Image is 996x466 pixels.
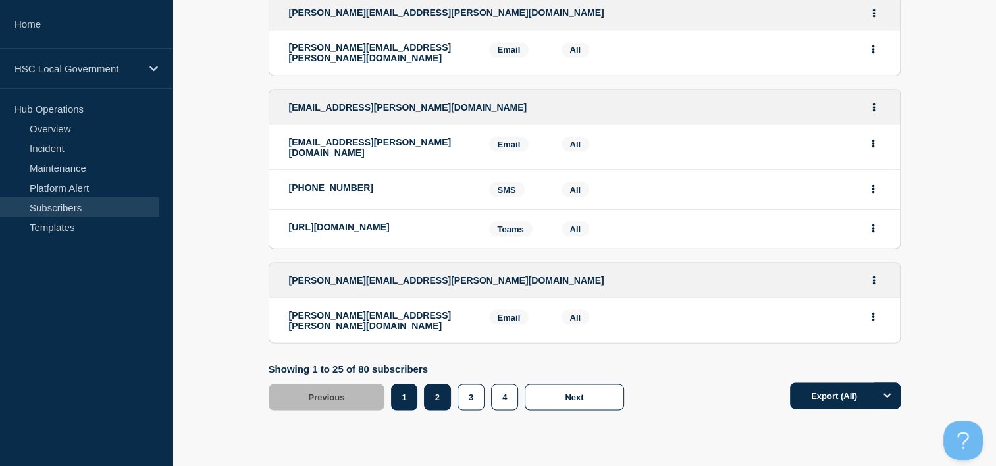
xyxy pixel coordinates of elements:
button: Actions [866,270,882,290]
p: [PERSON_NAME][EMAIL_ADDRESS][PERSON_NAME][DOMAIN_NAME] [289,42,469,63]
button: Actions [865,178,881,199]
button: 4 [491,384,518,410]
button: Options [874,382,901,409]
p: [EMAIL_ADDRESS][PERSON_NAME][DOMAIN_NAME] [289,136,469,157]
p: [PHONE_NUMBER] [289,182,469,192]
span: [PERSON_NAME][EMAIL_ADDRESS][PERSON_NAME][DOMAIN_NAME] [289,274,604,285]
span: All [570,184,581,194]
span: SMS [489,182,525,197]
button: Actions [865,39,881,59]
button: Actions [866,97,882,117]
iframe: Help Scout Beacon - Open [943,421,983,460]
span: All [570,45,581,55]
button: 1 [391,384,417,410]
p: [PERSON_NAME][EMAIL_ADDRESS][PERSON_NAME][DOMAIN_NAME] [289,309,469,330]
p: [URL][DOMAIN_NAME] [289,221,469,232]
span: Email [489,42,529,57]
span: All [570,312,581,322]
button: 2 [424,384,451,410]
span: Email [489,309,529,324]
button: Actions [865,133,881,153]
button: 3 [458,384,485,410]
button: Next [525,384,623,410]
span: Teams [489,221,533,236]
p: Showing 1 to 25 of 80 subscribers [269,363,631,374]
span: Email [489,136,529,151]
button: Actions [865,218,881,238]
p: HSC Local Government [14,63,141,74]
span: All [570,224,581,234]
button: Export (All) [790,382,901,409]
span: [PERSON_NAME][EMAIL_ADDRESS][PERSON_NAME][DOMAIN_NAME] [289,7,604,18]
button: Previous [269,384,385,410]
button: Actions [866,3,882,23]
span: Previous [309,392,345,401]
span: Next [565,392,583,401]
span: [EMAIL_ADDRESS][PERSON_NAME][DOMAIN_NAME] [289,101,527,112]
button: Actions [865,306,881,326]
span: All [570,139,581,149]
